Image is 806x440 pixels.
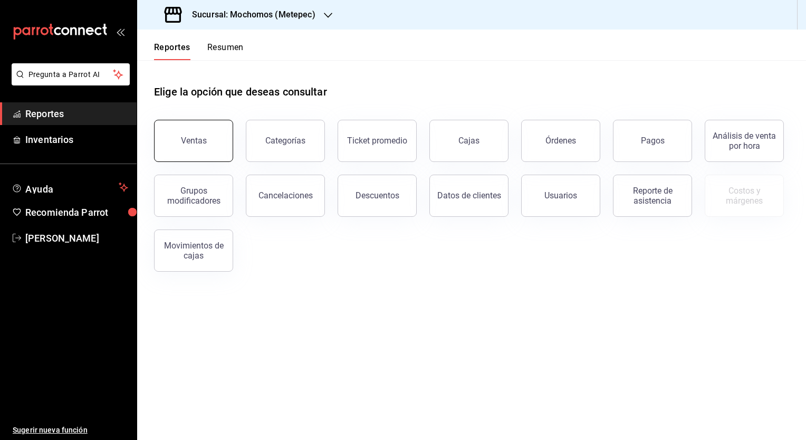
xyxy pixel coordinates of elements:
[28,69,113,80] span: Pregunta a Parrot AI
[429,175,508,217] button: Datos de clientes
[613,175,692,217] button: Reporte de asistencia
[116,27,124,36] button: open_drawer_menu
[265,136,305,146] div: Categorías
[613,120,692,162] button: Pagos
[181,136,207,146] div: Ventas
[712,131,777,151] div: Análisis de venta por hora
[258,190,313,200] div: Cancelaciones
[246,175,325,217] button: Cancelaciones
[712,186,777,206] div: Costos y márgenes
[154,229,233,272] button: Movimientos de cajas
[12,63,130,85] button: Pregunta a Parrot AI
[7,76,130,88] a: Pregunta a Parrot AI
[544,190,577,200] div: Usuarios
[458,136,479,146] div: Cajas
[25,107,128,121] span: Reportes
[338,120,417,162] button: Ticket promedio
[25,205,128,219] span: Recomienda Parrot
[641,136,665,146] div: Pagos
[356,190,399,200] div: Descuentos
[154,84,327,100] h1: Elige la opción que deseas consultar
[161,186,226,206] div: Grupos modificadores
[545,136,576,146] div: Órdenes
[347,136,407,146] div: Ticket promedio
[161,241,226,261] div: Movimientos de cajas
[154,42,244,60] div: navigation tabs
[154,120,233,162] button: Ventas
[705,120,784,162] button: Análisis de venta por hora
[338,175,417,217] button: Descuentos
[521,175,600,217] button: Usuarios
[25,181,114,194] span: Ayuda
[184,8,315,21] h3: Sucursal: Mochomos (Metepec)
[429,120,508,162] button: Cajas
[705,175,784,217] button: Contrata inventarios para ver este reporte
[154,175,233,217] button: Grupos modificadores
[13,425,128,436] span: Sugerir nueva función
[437,190,501,200] div: Datos de clientes
[207,42,244,60] button: Resumen
[25,231,128,245] span: [PERSON_NAME]
[154,42,190,60] button: Reportes
[521,120,600,162] button: Órdenes
[25,132,128,147] span: Inventarios
[620,186,685,206] div: Reporte de asistencia
[246,120,325,162] button: Categorías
